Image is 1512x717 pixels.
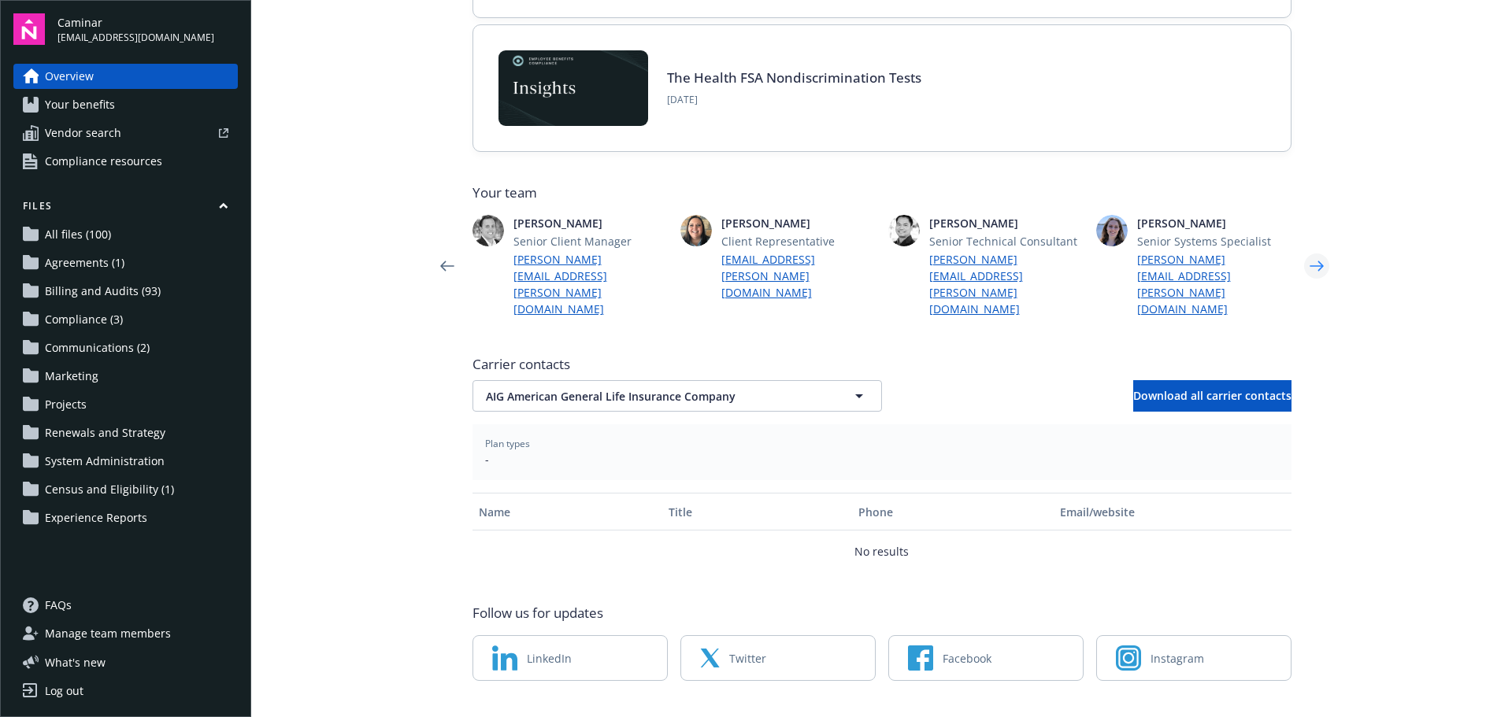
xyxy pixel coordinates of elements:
span: System Administration [45,449,165,474]
span: Caminar [57,14,214,31]
span: Plan types [485,437,1279,451]
img: photo [472,215,504,246]
a: Census and Eligibility (1) [13,477,238,502]
span: Compliance resources [45,149,162,174]
a: Experience Reports [13,505,238,530]
a: [EMAIL_ADDRESS][PERSON_NAME][DOMAIN_NAME] [721,251,876,301]
button: Download all carrier contacts [1133,380,1291,412]
a: Communications (2) [13,335,238,360]
button: Email/website [1054,493,1291,530]
span: Senior Technical Consultant [929,233,1084,249]
span: - [485,451,1279,468]
a: Compliance (3) [13,307,238,332]
a: [PERSON_NAME][EMAIL_ADDRESS][PERSON_NAME][DOMAIN_NAME] [513,251,668,317]
button: Title [662,493,852,530]
span: [PERSON_NAME] [1137,215,1291,231]
button: Caminar[EMAIL_ADDRESS][DOMAIN_NAME] [57,13,238,45]
button: Phone [852,493,1054,530]
a: Vendor search [13,120,238,146]
span: Experience Reports [45,505,147,530]
button: AIG American General Life Insurance Company [472,380,882,412]
a: FAQs [13,593,238,618]
a: LinkedIn [472,635,668,681]
a: Overview [13,64,238,89]
span: Compliance (3) [45,307,123,332]
div: Email/website [1060,504,1284,520]
button: Name [472,493,662,530]
span: All files (100) [45,222,111,247]
p: No results [854,543,909,560]
span: Senior Systems Specialist [1137,233,1291,249]
span: Billing and Audits (93) [45,279,161,304]
a: Marketing [13,364,238,389]
span: Facebook [943,650,991,667]
a: System Administration [13,449,238,474]
span: Instagram [1151,650,1204,667]
div: Log out [45,678,83,704]
span: [PERSON_NAME] [929,215,1084,231]
img: navigator-logo.svg [13,13,45,45]
span: Follow us for updates [472,604,603,623]
img: photo [888,215,920,246]
a: Facebook [888,635,1084,681]
span: Client Representative [721,233,876,249]
span: FAQs [45,593,72,618]
a: Renewals and Strategy [13,420,238,445]
span: [EMAIL_ADDRESS][DOMAIN_NAME] [57,31,214,45]
a: Manage team members [13,621,238,646]
div: Phone [858,504,1047,520]
span: Vendor search [45,120,121,146]
span: Marketing [45,364,98,389]
a: Twitter [680,635,876,681]
img: photo [680,215,712,246]
span: Download all carrier contacts [1133,388,1291,403]
a: Agreements (1) [13,250,238,275]
div: Name [479,504,656,520]
span: Communications (2) [45,335,150,360]
a: [PERSON_NAME][EMAIL_ADDRESS][PERSON_NAME][DOMAIN_NAME] [1137,251,1291,317]
a: Instagram [1096,635,1291,681]
span: Census and Eligibility (1) [45,477,174,502]
span: Manage team members [45,621,171,646]
span: Your team [472,183,1291,202]
span: What ' s new [45,654,106,671]
a: Previous [435,253,460,279]
a: Billing and Audits (93) [13,279,238,304]
span: [DATE] [667,93,921,107]
a: Next [1304,253,1329,279]
span: Agreements (1) [45,250,124,275]
span: Twitter [729,650,766,667]
img: photo [1096,215,1128,246]
img: Card Image - EB Compliance Insights.png [498,50,648,126]
span: Overview [45,64,94,89]
span: LinkedIn [527,650,572,667]
span: Senior Client Manager [513,233,668,249]
span: Projects [45,392,87,417]
button: What's new [13,654,131,671]
span: AIG American General Life Insurance Company [486,388,813,405]
a: Your benefits [13,92,238,117]
div: Title [669,504,846,520]
span: [PERSON_NAME] [721,215,876,231]
a: [PERSON_NAME][EMAIL_ADDRESS][PERSON_NAME][DOMAIN_NAME] [929,251,1084,317]
span: Carrier contacts [472,355,1291,374]
a: Projects [13,392,238,417]
span: Renewals and Strategy [45,420,165,445]
a: All files (100) [13,222,238,247]
button: Files [13,199,238,219]
span: Your benefits [45,92,115,117]
a: The Health FSA Nondiscrimination Tests [667,68,921,87]
a: Compliance resources [13,149,238,174]
span: [PERSON_NAME] [513,215,668,231]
